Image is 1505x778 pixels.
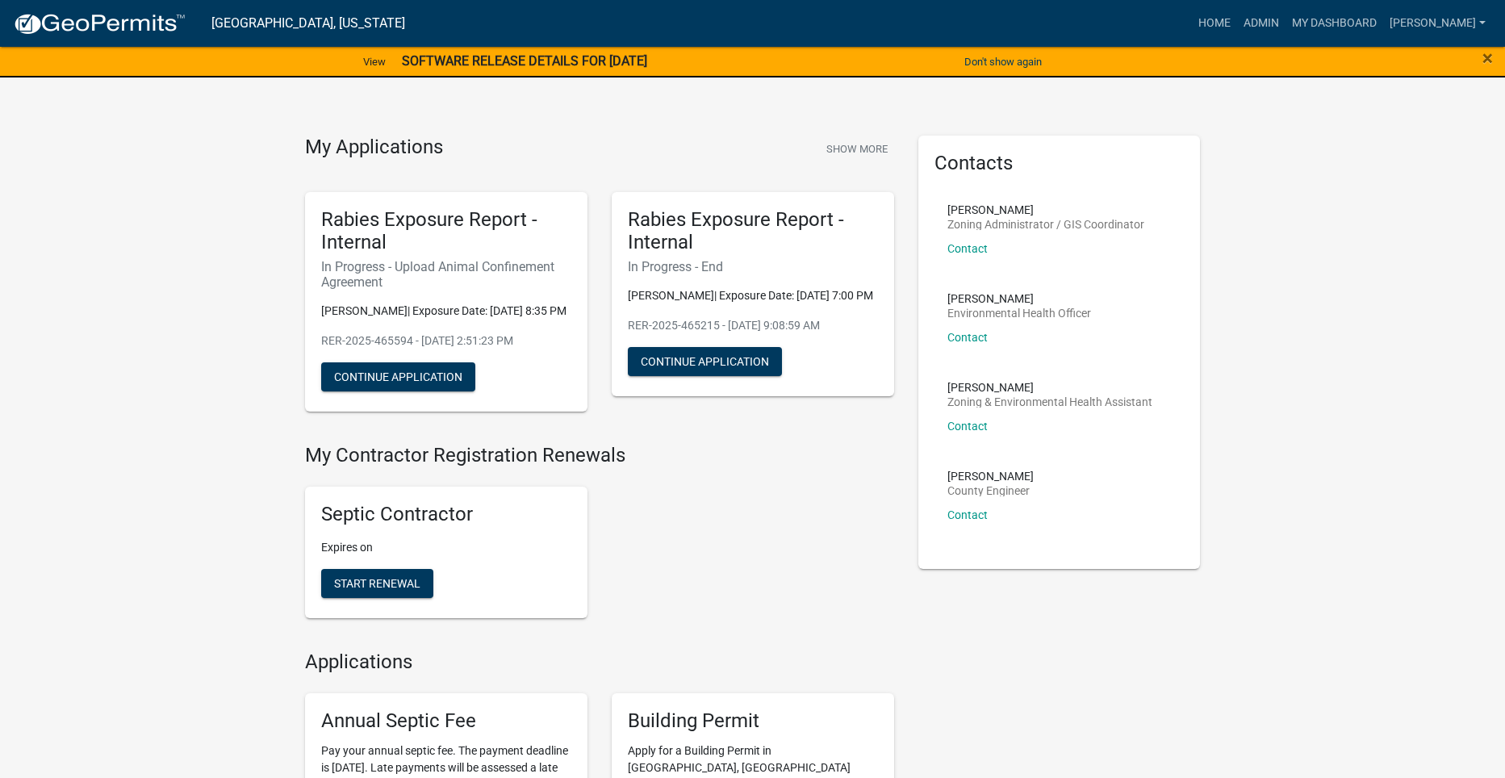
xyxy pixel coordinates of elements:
button: Continue Application [628,347,782,376]
p: Expires on [321,539,571,556]
a: Contact [947,508,988,521]
button: Start Renewal [321,569,433,598]
button: Show More [820,136,894,162]
p: Zoning & Environmental Health Assistant [947,396,1152,408]
button: Don't show again [958,48,1048,75]
span: × [1482,47,1493,69]
wm-registration-list-section: My Contractor Registration Renewals [305,444,894,631]
h6: In Progress - Upload Animal Confinement Agreement [321,259,571,290]
span: Start Renewal [334,577,420,590]
p: [PERSON_NAME]| Exposure Date: [DATE] 8:35 PM [321,303,571,320]
p: RER-2025-465594 - [DATE] 2:51:23 PM [321,333,571,349]
a: [PERSON_NAME] [1383,8,1492,39]
button: Continue Application [321,362,475,391]
a: Contact [947,331,988,344]
p: Environmental Health Officer [947,307,1091,319]
h4: Applications [305,650,894,674]
a: Contact [947,242,988,255]
strong: SOFTWARE RELEASE DETAILS FOR [DATE] [402,53,647,69]
h5: Annual Septic Fee [321,709,571,733]
p: [PERSON_NAME]| Exposure Date: [DATE] 7:00 PM [628,287,878,304]
button: Close [1482,48,1493,68]
h5: Rabies Exposure Report - Internal [321,208,571,255]
p: [PERSON_NAME] [947,293,1091,304]
p: County Engineer [947,485,1034,496]
p: [PERSON_NAME] [947,204,1144,215]
h5: Building Permit [628,709,878,733]
a: [GEOGRAPHIC_DATA], [US_STATE] [211,10,405,37]
h6: In Progress - End [628,259,878,274]
h4: My Applications [305,136,443,160]
h5: Contacts [934,152,1185,175]
p: [PERSON_NAME] [947,471,1034,482]
p: Zoning Administrator / GIS Coordinator [947,219,1144,230]
p: [PERSON_NAME] [947,382,1152,393]
p: Apply for a Building Permit in [GEOGRAPHIC_DATA], [GEOGRAPHIC_DATA] [628,742,878,776]
a: Contact [947,420,988,433]
h5: Rabies Exposure Report - Internal [628,208,878,255]
a: View [357,48,392,75]
a: Admin [1237,8,1286,39]
h4: My Contractor Registration Renewals [305,444,894,467]
h5: Septic Contractor [321,503,571,526]
p: RER-2025-465215 - [DATE] 9:08:59 AM [628,317,878,334]
a: My Dashboard [1286,8,1383,39]
a: Home [1192,8,1237,39]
